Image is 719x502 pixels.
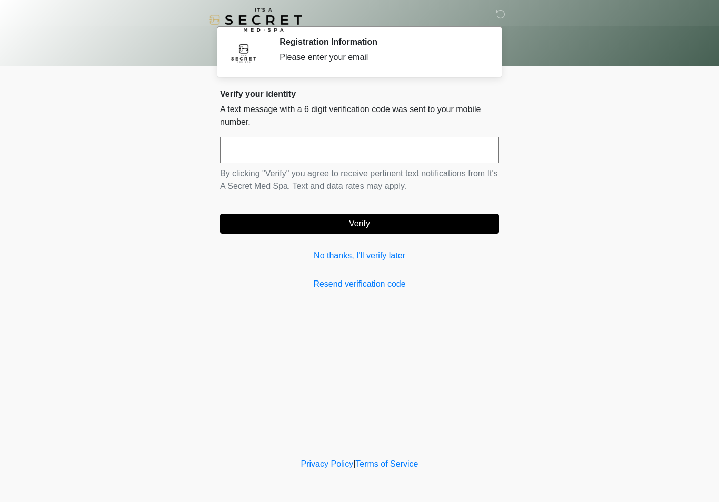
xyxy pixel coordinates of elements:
[220,103,499,128] p: A text message with a 6 digit verification code was sent to your mobile number.
[220,249,499,262] a: No thanks, I'll verify later
[220,167,499,193] p: By clicking "Verify" you agree to receive pertinent text notifications from It's A Secret Med Spa...
[220,278,499,290] a: Resend verification code
[279,37,483,47] h2: Registration Information
[301,459,354,468] a: Privacy Policy
[220,89,499,99] h2: Verify your identity
[209,8,302,32] img: It's A Secret Med Spa Logo
[353,459,355,468] a: |
[228,37,259,68] img: Agent Avatar
[279,51,483,64] div: Please enter your email
[355,459,418,468] a: Terms of Service
[220,214,499,234] button: Verify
